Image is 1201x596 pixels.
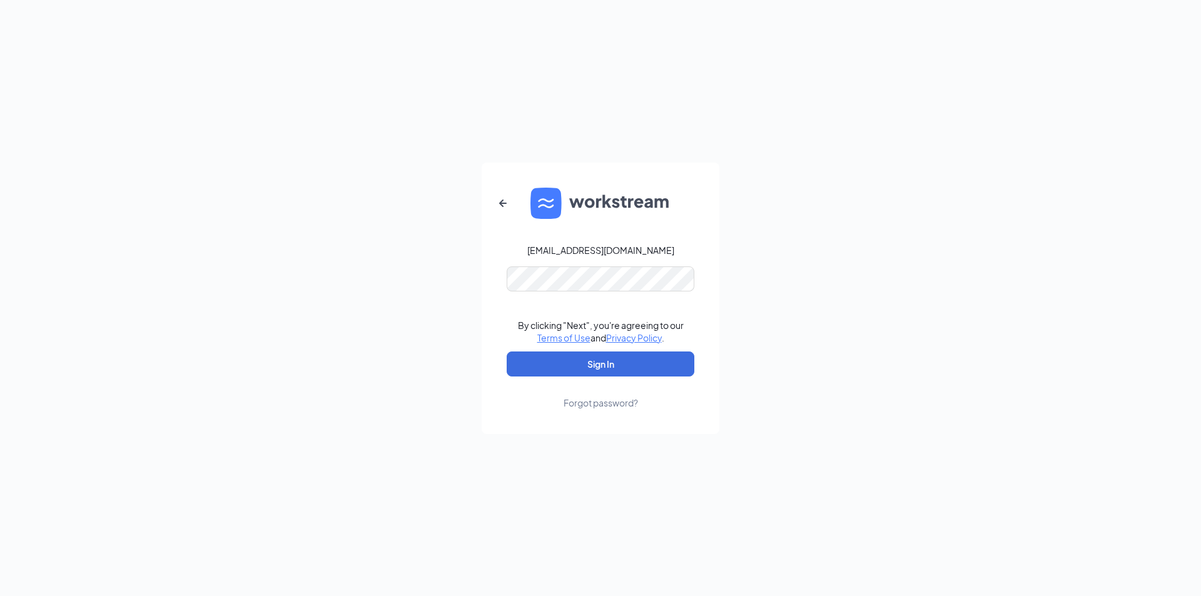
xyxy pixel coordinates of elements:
[530,188,671,219] img: WS logo and Workstream text
[564,396,638,409] div: Forgot password?
[518,319,684,344] div: By clicking "Next", you're agreeing to our and .
[488,188,518,218] button: ArrowLeftNew
[495,196,510,211] svg: ArrowLeftNew
[527,244,674,256] div: [EMAIL_ADDRESS][DOMAIN_NAME]
[507,351,694,376] button: Sign In
[537,332,590,343] a: Terms of Use
[606,332,662,343] a: Privacy Policy
[564,376,638,409] a: Forgot password?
